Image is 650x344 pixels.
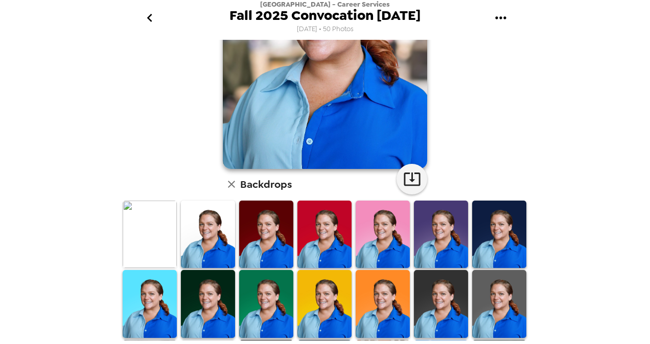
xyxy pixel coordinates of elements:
[133,2,166,35] button: go back
[240,176,292,192] h6: Backdrops
[297,22,354,36] span: [DATE] • 50 Photos
[123,201,177,268] img: Original
[229,9,421,22] span: Fall 2025 Convocation [DATE]
[484,2,517,35] button: gallery menu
